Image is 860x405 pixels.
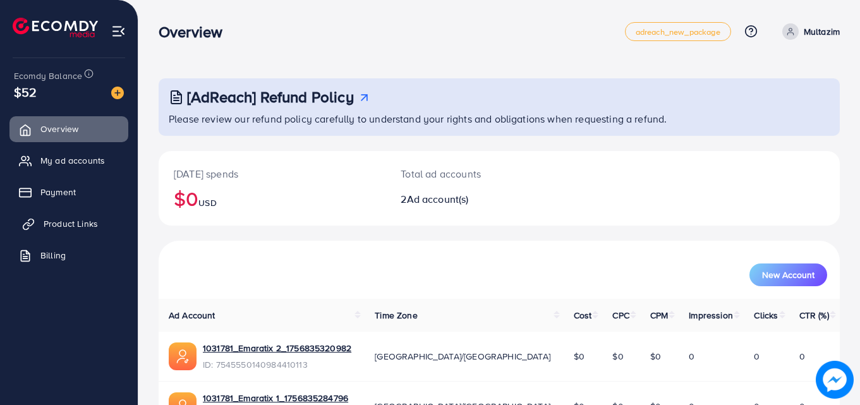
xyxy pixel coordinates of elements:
[159,23,233,41] h3: Overview
[203,342,351,354] a: 1031781_Emaratix 2_1756835320982
[203,392,348,404] a: 1031781_Emaratix 1_1756835284796
[625,22,731,41] a: adreach_new_package
[804,24,840,39] p: Multazim
[40,154,105,167] span: My ad accounts
[799,309,829,322] span: CTR (%)
[9,211,128,236] a: Product Links
[9,116,128,142] a: Overview
[650,350,661,363] span: $0
[14,83,37,101] span: $52
[40,123,78,135] span: Overview
[816,361,854,399] img: image
[169,342,197,370] img: ic-ads-acc.e4c84228.svg
[401,193,541,205] h2: 2
[799,350,805,363] span: 0
[174,186,370,210] h2: $0
[9,148,128,173] a: My ad accounts
[9,179,128,205] a: Payment
[187,88,354,106] h3: [AdReach] Refund Policy
[174,166,370,181] p: [DATE] spends
[689,350,694,363] span: 0
[13,18,98,37] img: logo
[777,23,840,40] a: Multazim
[762,270,815,279] span: New Account
[44,217,98,230] span: Product Links
[612,309,629,322] span: CPC
[203,358,351,371] span: ID: 7545550140984410113
[754,309,778,322] span: Clicks
[407,192,469,206] span: Ad account(s)
[111,87,124,99] img: image
[689,309,733,322] span: Impression
[401,166,541,181] p: Total ad accounts
[111,24,126,39] img: menu
[14,70,82,82] span: Ecomdy Balance
[574,350,584,363] span: $0
[612,350,623,363] span: $0
[375,309,417,322] span: Time Zone
[169,309,215,322] span: Ad Account
[40,186,76,198] span: Payment
[169,111,832,126] p: Please review our refund policy carefully to understand your rights and obligations when requesti...
[375,350,550,363] span: [GEOGRAPHIC_DATA]/[GEOGRAPHIC_DATA]
[749,263,827,286] button: New Account
[198,196,216,209] span: USD
[9,243,128,268] a: Billing
[754,350,760,363] span: 0
[574,309,592,322] span: Cost
[650,309,668,322] span: CPM
[636,28,720,36] span: adreach_new_package
[40,249,66,262] span: Billing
